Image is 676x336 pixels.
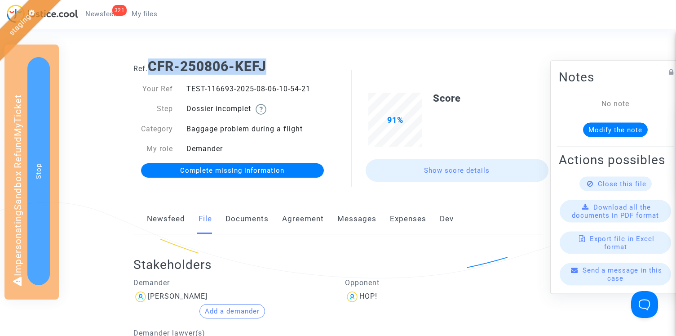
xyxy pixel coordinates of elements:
div: Category [127,124,180,134]
a: Expenses [390,204,426,234]
div: 321 [112,5,127,16]
iframe: Help Scout Beacon - Open [631,291,658,318]
div: Dossier incomplet [180,103,338,115]
div: Step [127,103,180,115]
button: Stop [27,57,50,285]
b: Score [433,93,461,104]
a: Agreement [282,204,324,234]
h2: Stakeholders [133,257,549,273]
div: Impersonating [4,45,59,300]
a: Messages [337,204,376,234]
div: TEST-116693-2025-08-06-10-54-21 [180,84,338,94]
div: HOP! [359,292,377,300]
a: My files [124,7,164,21]
a: Show score details [366,159,549,182]
a: staging [7,12,32,37]
img: help.svg [256,104,266,115]
a: 321Newsfeed [78,7,124,21]
img: icon-user.svg [133,290,148,304]
b: CFR-250806-KEFJ [148,58,266,74]
img: jc-logo.svg [7,4,78,23]
a: File [199,204,212,234]
div: Demander [180,143,338,154]
span: Newsfeed [85,10,117,18]
div: Your Ref [127,84,180,94]
div: [PERSON_NAME] [148,292,208,300]
img: icon-user.svg [345,290,359,304]
div: No note [572,98,658,109]
a: Documents [225,204,269,234]
span: Download all the documents in PDF format [572,203,659,219]
span: Close this file [598,179,646,188]
span: My files [132,10,157,18]
button: Modify the note [583,122,648,137]
p: Opponent [345,277,543,288]
span: Ref. [133,64,148,73]
span: Complete missing information [180,166,284,175]
h2: Actions possibles [559,152,672,167]
div: Baggage problem during a flight [180,124,338,134]
button: Add a demander [199,304,265,318]
p: Demander [133,277,331,288]
a: Newsfeed [147,204,185,234]
div: My role [127,143,180,154]
span: 91% [387,115,403,125]
span: Export file in Excel format [590,234,654,251]
a: Dev [440,204,454,234]
span: Stop [35,163,43,179]
h2: Notes [559,69,672,85]
span: Send a message in this case [583,266,662,282]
